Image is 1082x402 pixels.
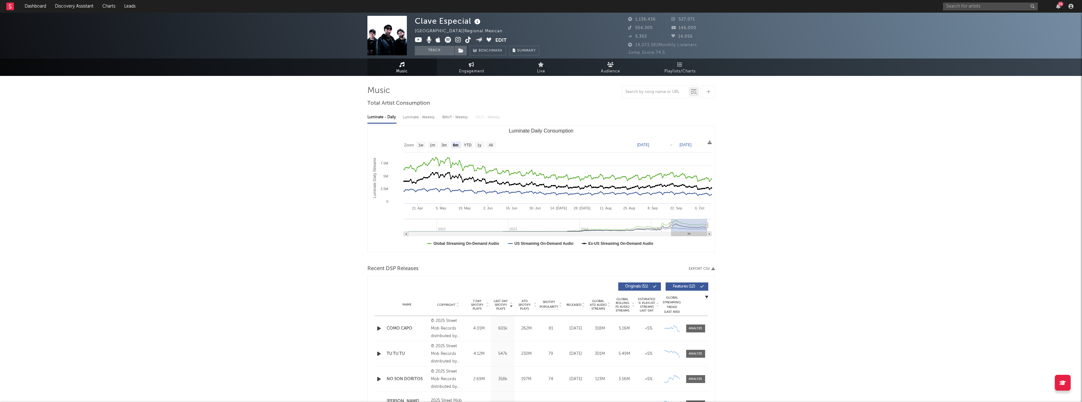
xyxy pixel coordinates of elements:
[464,143,471,147] text: YTD
[628,26,653,30] span: 554,300
[565,325,586,332] div: [DATE]
[648,206,658,210] text: 8. Sep
[469,299,486,311] span: 7 Day Spotify Plays
[565,351,586,357] div: [DATE]
[638,297,656,312] span: Estimated % Playlist Streams Last Day
[495,37,507,45] button: Edit
[367,112,396,123] div: Luminate - Daily
[469,325,489,332] div: 4.01M
[566,303,581,307] span: Released
[380,187,388,191] text: 2.5M
[600,206,611,210] text: 11. Aug
[645,59,715,76] a: Playlists/Charts
[412,206,423,210] text: 21. Apr
[368,126,715,252] svg: Luminate Daily Consumption
[623,206,635,210] text: 25. Aug
[628,51,665,55] span: Jump Score: 74.5
[470,46,506,55] a: Benchmark
[537,68,545,75] span: Live
[415,46,454,55] button: Track
[441,143,447,147] text: 3m
[671,17,695,22] span: 527,071
[614,376,635,382] div: 3.56M
[671,26,696,30] span: 146,000
[493,325,513,332] div: 601k
[516,299,533,311] span: ATD Spotify Plays
[943,3,1038,10] input: Search for artists
[614,351,635,357] div: 5.49M
[614,325,635,332] div: 5.16M
[628,34,647,39] span: 5,302
[514,241,573,246] text: US Streaming On-Demand Audio
[367,59,437,76] a: Music
[436,206,446,210] text: 5. May
[638,376,659,382] div: <5%
[638,351,659,357] div: <5%
[433,241,499,246] text: Global Streaming On-Demand Audio
[493,351,513,357] div: 547k
[576,59,645,76] a: Audience
[628,17,656,22] span: 1,136,436
[1056,4,1061,9] button: 16
[588,241,653,246] text: Ex-US Streaming On-Demand Audio
[509,128,573,133] text: Luminate Daily Consumption
[622,90,689,95] input: Search by song name or URL
[477,143,481,147] text: 1y
[415,16,482,26] div: Clave Especial
[488,143,493,147] text: All
[529,206,541,210] text: 30. Jun
[574,206,590,210] text: 28. [DATE]
[387,302,428,307] div: Name
[589,376,611,382] div: 123M
[387,376,428,382] a: NO SON DORITOS
[550,206,567,210] text: 14. [DATE]
[437,59,506,76] a: Engagement
[689,267,715,271] button: Export CSV
[540,376,562,382] div: 74
[418,143,423,147] text: 1w
[493,376,513,382] div: 358k
[431,368,465,391] div: © 2025 Street Mob Records distributed by Warner Music Latina, Inc
[479,47,503,55] span: Benchmark
[469,351,489,357] div: 4.12M
[666,282,708,291] button: Features(12)
[380,161,388,165] text: 7.5M
[601,68,620,75] span: Audience
[469,376,489,382] div: 2.69M
[509,46,539,55] button: Summary
[383,174,388,178] text: 5M
[516,376,537,382] div: 197M
[493,299,509,311] span: Last Day Spotify Plays
[589,325,611,332] div: 318M
[622,285,651,288] span: Originals ( 51 )
[637,143,649,147] text: [DATE]
[680,143,692,147] text: [DATE]
[614,297,631,312] span: Global Rolling 7D Audio Streams
[669,143,673,147] text: →
[415,28,510,35] div: [GEOGRAPHIC_DATA] | Regional Mexican
[506,59,576,76] a: Live
[662,295,681,314] div: Global Streaming Trend (Last 60D)
[459,68,484,75] span: Engagement
[638,325,659,332] div: <5%
[695,206,704,210] text: 6. Oct
[670,285,699,288] span: Features ( 12 )
[516,351,537,357] div: 230M
[403,112,436,123] div: Luminate - Weekly
[618,282,661,291] button: Originals(51)
[589,351,611,357] div: 301M
[516,325,537,332] div: 262M
[387,351,428,357] a: TU TU TU
[396,68,408,75] span: Music
[565,376,586,382] div: [DATE]
[483,206,493,210] text: 2. Jun
[671,34,693,39] span: 14,056
[442,112,469,123] div: BMAT - Weekly
[431,317,465,340] div: © 2025 Street Mob Records distributed by Warner Music Latina, Inc
[670,206,682,210] text: 22. Sep
[431,343,465,365] div: © 2025 Street Mob Records distributed by Warner Music Latina, Inc
[387,325,428,332] a: COMO CAPO
[453,143,458,147] text: 6m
